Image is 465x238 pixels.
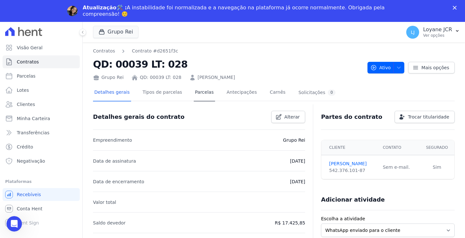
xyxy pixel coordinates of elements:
span: Ativo [370,62,391,73]
div: Solicitações [298,90,336,96]
a: Transferências [3,126,80,139]
a: Trocar titularidade [395,111,455,123]
h2: QD: 00039 LT: 028 [93,57,362,71]
button: Ativo [367,62,405,73]
p: Empreendimento [93,136,132,144]
th: Cliente [321,140,379,155]
a: Parcelas [194,84,215,101]
a: Minha Carteira [3,112,80,125]
h3: Partes do contrato [321,113,382,121]
span: Clientes [17,101,35,108]
span: Negativação [17,158,45,164]
td: Sim [419,155,454,179]
a: Conta Hent [3,202,80,215]
span: Alterar [284,114,300,120]
td: Sem e-mail. [379,155,419,179]
a: Clientes [3,98,80,111]
a: Carnês [268,84,287,101]
p: Grupo Rei [283,136,305,144]
nav: Breadcrumb [93,48,178,54]
span: Parcelas [17,73,36,79]
span: Crédito [17,144,33,150]
h3: Detalhes gerais do contrato [93,113,184,121]
a: Mais opções [408,62,455,73]
a: Parcelas [3,70,80,82]
div: Fechar [453,6,459,10]
span: Mais opções [421,64,449,71]
p: Ver opções [423,33,452,38]
iframe: Intercom live chat [6,216,22,232]
label: Escolha a atividade [321,215,455,222]
p: Data de assinatura [93,157,136,165]
button: LJ Loyane JCR Ver opções [401,23,465,41]
span: Visão Geral [17,44,43,51]
a: Alterar [271,111,305,123]
a: Tipos de parcelas [141,84,183,101]
span: LJ [411,30,415,34]
a: Antecipações [225,84,258,101]
div: Grupo Rei [93,74,124,81]
a: Solicitações0 [297,84,337,101]
p: [DATE] [290,178,305,186]
p: [DATE] [290,157,305,165]
a: Visão Geral [3,41,80,54]
b: Atualização🛠️ : [83,5,127,11]
h3: Adicionar atividade [321,196,385,204]
a: Crédito [3,140,80,153]
a: [PERSON_NAME] [329,160,375,167]
p: Data de encerramento [93,178,144,186]
th: Segurado [419,140,454,155]
span: Minha Carteira [17,115,50,122]
div: 0 [328,90,336,96]
p: Valor total [93,198,116,206]
nav: Breadcrumb [93,48,362,54]
a: Contratos [93,48,115,54]
p: R$ 17.425,85 [275,219,305,227]
a: Recebíveis [3,188,80,201]
a: Contrato #d2651f3c [132,48,178,54]
p: Saldo devedor [93,219,126,227]
p: Loyane JCR [423,26,452,33]
button: Grupo Rei [93,26,139,38]
a: Negativação [3,155,80,167]
a: Lotes [3,84,80,97]
span: Recebíveis [17,191,41,198]
a: Contratos [3,55,80,68]
div: 542.376.101-87 [329,167,375,174]
div: A instabilidade foi normalizada e a navegação na plataforma já ocorre normalmente. Obrigada pela ... [83,5,387,17]
span: Contratos [17,59,39,65]
th: Contato [379,140,419,155]
span: Conta Hent [17,205,42,212]
a: Detalhes gerais [93,84,131,101]
span: Lotes [17,87,29,93]
div: Plataformas [5,178,77,186]
span: Transferências [17,129,49,136]
a: [PERSON_NAME] [198,74,235,81]
img: Profile image for Adriane [67,6,77,16]
span: Trocar titularidade [408,114,449,120]
a: QD: 00039 LT: 028 [140,74,181,81]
